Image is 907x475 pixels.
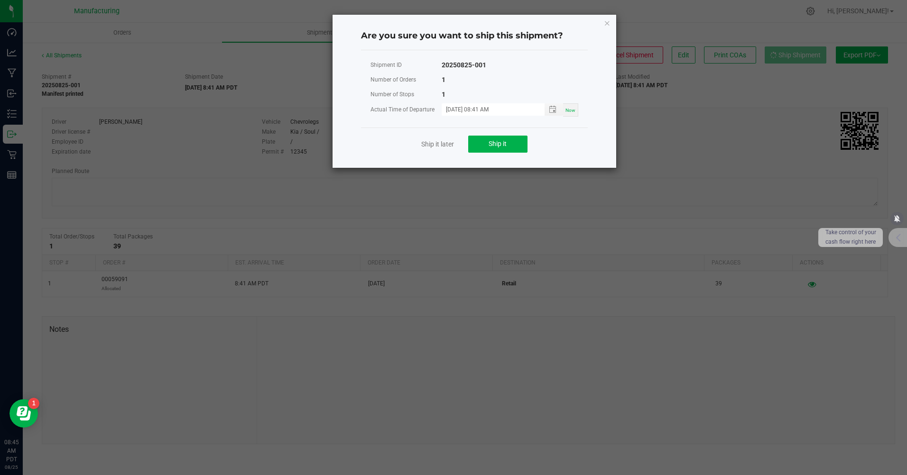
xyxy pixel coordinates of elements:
[370,104,442,116] div: Actual Time of Departure
[442,74,445,86] div: 1
[442,89,445,100] div: 1
[468,136,528,153] button: Ship it
[370,89,442,100] div: Number of Stops
[489,140,507,147] span: Ship it
[421,139,454,149] a: Ship it later
[545,103,563,115] span: Toggle popup
[442,103,535,115] input: MM/dd/yyyy HH:MM a
[370,59,442,71] div: Shipment ID
[565,108,575,113] span: Now
[361,30,588,42] h4: Are you sure you want to ship this shipment?
[604,17,611,28] button: Close
[370,74,442,86] div: Number of Orders
[9,399,38,428] iframe: Resource center
[28,398,39,409] iframe: Resource center unread badge
[442,59,486,71] div: 20250825-001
